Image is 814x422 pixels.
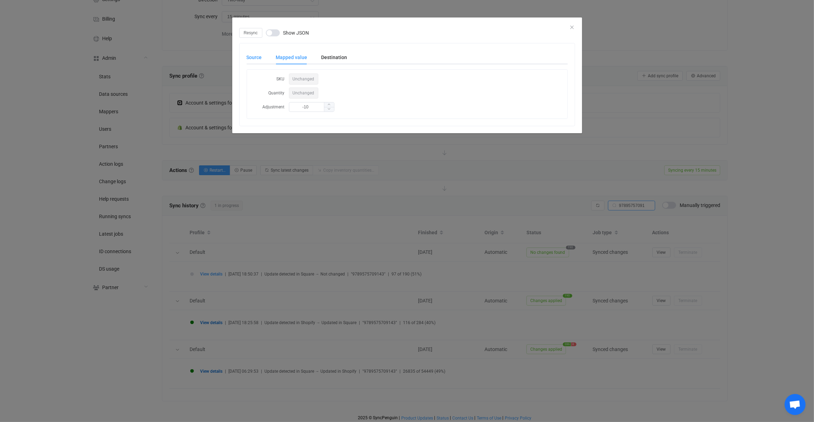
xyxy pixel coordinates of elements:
[289,73,318,85] span: Unchanged
[785,394,806,415] a: Open chat
[314,50,347,64] div: Destination
[247,50,269,64] div: Source
[283,30,309,35] span: Show JSON
[232,17,582,133] div: dialog
[239,28,262,38] button: Resync
[569,24,575,31] button: Close
[289,87,318,99] span: Unchanged
[244,30,258,35] span: Resync
[277,77,285,81] span: SKU
[269,50,314,64] div: Mapped value
[263,105,285,109] span: Adjustment
[269,91,285,95] span: Quantity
